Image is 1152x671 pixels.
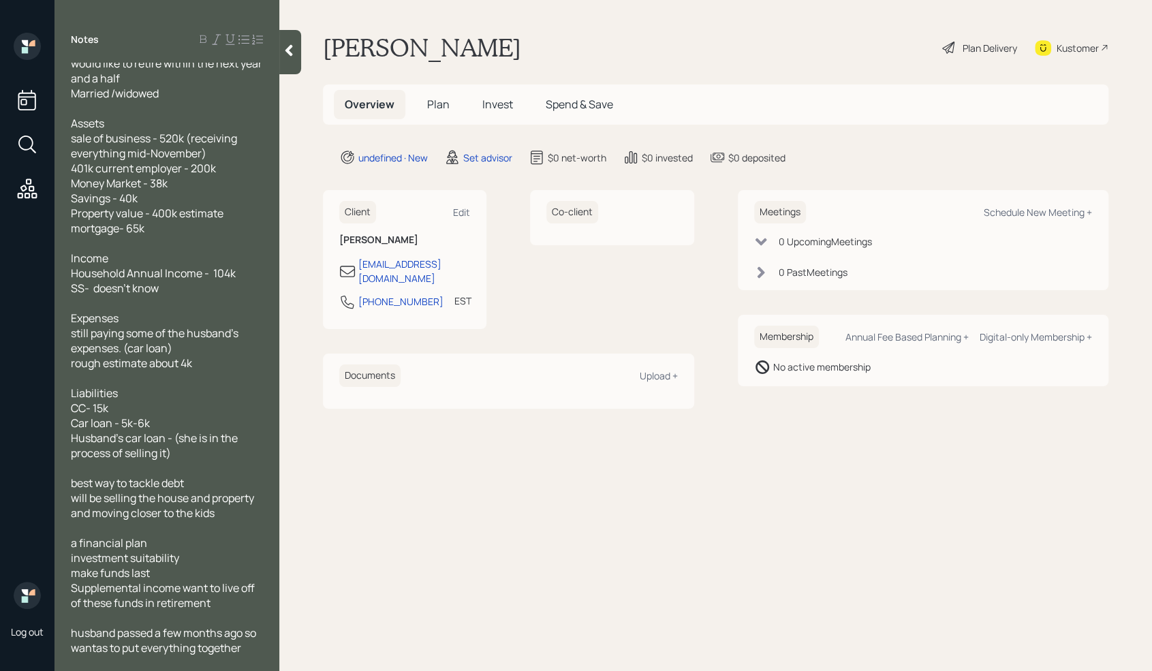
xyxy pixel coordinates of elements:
span: Husband's car loan - (she is in the process of selling it) [71,431,240,461]
div: Upload + [640,369,678,382]
div: No active membership [773,360,871,374]
h1: [PERSON_NAME] [323,33,521,63]
span: Property value - 400k estimate [71,206,223,221]
span: Invest [482,97,513,112]
span: Income [71,251,108,266]
span: CC- 15k [71,401,108,416]
div: Annual Fee Based Planning + [845,330,969,343]
span: rough estimate about 4k [71,356,192,371]
span: Household Annual Income - 104k [71,266,236,281]
div: $0 invested [642,151,693,165]
div: $0 net-worth [548,151,606,165]
div: 0 Upcoming Meeting s [779,234,872,249]
div: Plan Delivery [963,41,1017,55]
span: still paying some of the husband's expenses. (car loan) [71,326,240,356]
span: 401k current employer - 200k [71,161,216,176]
span: Spend & Save [546,97,613,112]
span: Expenses [71,311,119,326]
span: sale of business - 520k (receiving everything mid-November) [71,131,239,161]
span: Savings - 40k [71,191,138,206]
h6: Membership [754,326,819,348]
h6: Documents [339,364,401,387]
div: Kustomer [1057,41,1099,55]
span: and moving closer to the kids [71,505,215,520]
div: undefined · New [358,151,428,165]
span: Car loan - 5k-6k [71,416,150,431]
div: Log out [11,625,44,638]
span: Plan [427,97,450,112]
img: retirable_logo.png [14,582,41,609]
span: a financial plan [71,535,147,550]
div: Digital-only Membership + [980,330,1092,343]
span: Assets [71,116,104,131]
span: Married /widowed [71,86,159,101]
span: mortgage- 65k [71,221,144,236]
label: Notes [71,33,99,46]
div: Schedule New Meeting + [984,206,1092,219]
div: [PHONE_NUMBER] [358,294,443,309]
span: Money Market - 38k [71,176,168,191]
span: SS- doesn't know [71,281,159,296]
h6: [PERSON_NAME] [339,234,470,246]
span: will be selling the house and property [71,490,254,505]
div: EST [454,294,471,308]
h6: Client [339,201,376,223]
span: husband passed a few months ago so wantas to put everything together [71,625,258,655]
span: make funds last [71,565,150,580]
div: Set advisor [463,151,512,165]
span: Overview [345,97,394,112]
div: 0 Past Meeting s [779,265,847,279]
span: Supplemental income want to live off of these funds in retirement [71,580,257,610]
span: best way to tackle debt [71,475,184,490]
h6: Meetings [754,201,806,223]
span: Liabilities [71,386,118,401]
div: Edit [453,206,470,219]
span: would like to retire within the next year and a half [71,56,264,86]
h6: Co-client [546,201,598,223]
span: investment suitability [71,550,179,565]
div: [EMAIL_ADDRESS][DOMAIN_NAME] [358,257,470,285]
div: $0 deposited [728,151,785,165]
